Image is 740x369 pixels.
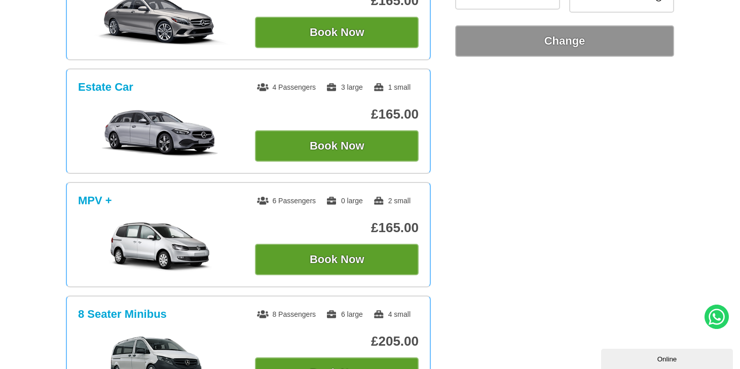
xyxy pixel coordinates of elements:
span: 6 large [326,310,363,318]
p: £165.00 [255,220,419,236]
p: £205.00 [255,334,419,349]
h3: Estate Car [78,81,133,94]
span: 6 Passengers [257,197,316,205]
p: £165.00 [255,106,419,122]
h3: 8 Seater Minibus [78,308,167,321]
span: 4 Passengers [257,83,316,91]
button: Change [455,25,674,57]
button: Book Now [255,244,419,275]
span: 1 small [373,83,411,91]
button: Book Now [255,17,419,48]
span: 0 large [326,197,363,205]
span: 2 small [373,197,411,205]
img: Estate Car [84,108,236,159]
span: 3 large [326,83,363,91]
span: 8 Passengers [257,310,316,318]
button: Book Now [255,130,419,162]
iframe: chat widget [601,347,735,369]
h3: MPV + [78,194,112,207]
img: MPV + [84,222,236,272]
span: 4 small [373,310,411,318]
